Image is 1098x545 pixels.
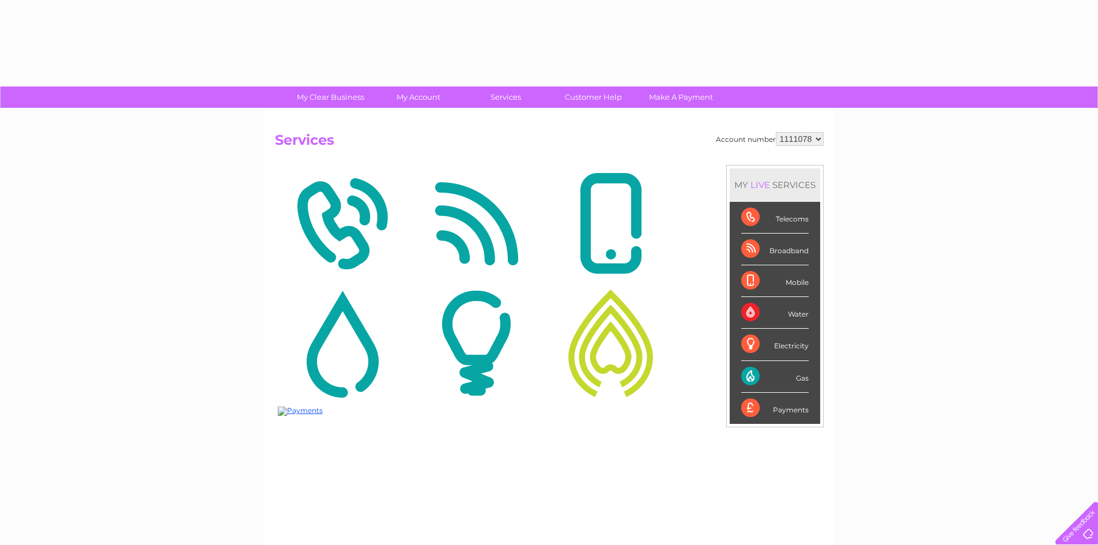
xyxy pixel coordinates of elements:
div: LIVE [748,179,772,190]
h2: Services [275,132,824,154]
div: Water [741,297,809,329]
div: Mobile [741,265,809,297]
img: Broadband [412,168,541,280]
img: Gas [546,287,675,399]
img: Payments [278,407,323,416]
a: My Clear Business [283,87,378,108]
img: Mobile [546,168,675,280]
img: Water [278,287,406,399]
a: Customer Help [546,87,641,108]
div: Account number [716,132,824,146]
a: Services [458,87,553,108]
div: Payments [741,393,809,424]
img: Electricity [412,287,541,399]
div: Broadband [741,234,809,265]
a: My Account [371,87,466,108]
a: Make A Payment [633,87,729,108]
div: Gas [741,361,809,393]
div: Telecoms [741,202,809,234]
div: Electricity [741,329,809,360]
div: MY SERVICES [730,168,820,201]
img: Telecoms [278,168,406,280]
